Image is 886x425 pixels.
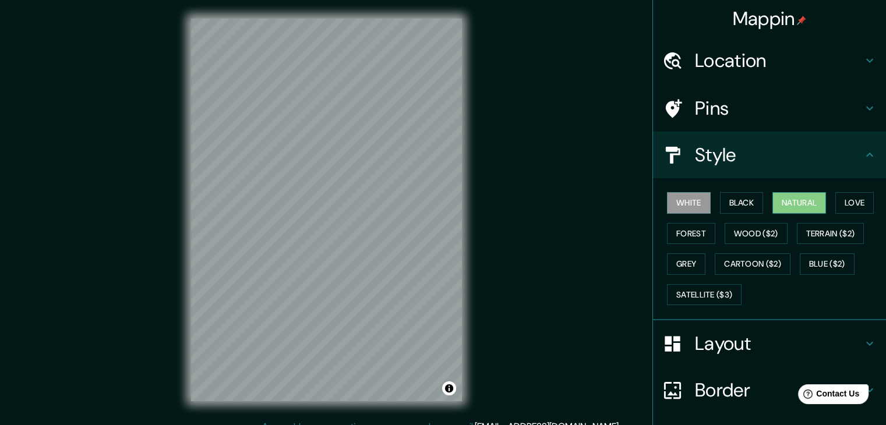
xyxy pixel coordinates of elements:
canvas: Map [191,19,462,401]
img: pin-icon.png [797,16,806,25]
h4: Mappin [733,7,807,30]
button: Toggle attribution [442,381,456,395]
h4: Layout [695,332,863,355]
h4: Pins [695,97,863,120]
button: Natural [772,192,826,214]
div: Layout [653,320,886,367]
h4: Style [695,143,863,167]
button: Blue ($2) [800,253,855,275]
button: White [667,192,711,214]
div: Pins [653,85,886,132]
button: Terrain ($2) [797,223,864,245]
button: Black [720,192,764,214]
button: Grey [667,253,705,275]
h4: Border [695,378,863,402]
div: Location [653,37,886,84]
div: Border [653,367,886,413]
button: Satellite ($3) [667,284,742,306]
button: Wood ($2) [725,223,788,245]
button: Forest [667,223,715,245]
button: Cartoon ($2) [715,253,790,275]
h4: Location [695,49,863,72]
iframe: Help widget launcher [782,380,873,412]
div: Style [653,132,886,178]
button: Love [835,192,874,214]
